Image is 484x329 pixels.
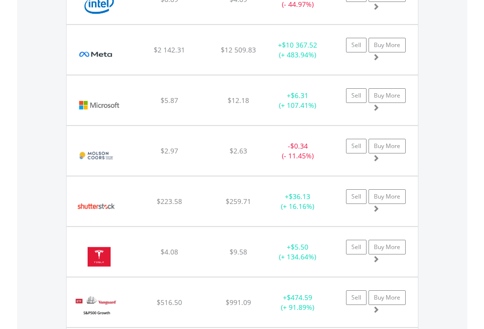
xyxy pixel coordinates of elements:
[161,96,178,105] span: $5.87
[71,37,121,72] img: EQU.US.META.png
[346,88,367,103] a: Sell
[289,192,310,201] span: $36.13
[290,141,308,151] span: $0.34
[282,40,317,50] span: $10 367.52
[161,247,178,256] span: $4.08
[71,138,121,173] img: EQU.US.TAP.png
[157,298,182,307] span: $516.50
[154,45,185,54] span: $2 142.31
[71,88,127,123] img: EQU.US.MSFT.png
[226,197,251,206] span: $259.71
[221,45,256,54] span: $12 509.83
[267,40,328,60] div: + (+ 483.94%)
[228,96,249,105] span: $12.18
[369,38,406,52] a: Buy More
[267,293,328,312] div: + (+ 91.89%)
[161,146,178,155] span: $2.97
[71,290,121,325] img: EQU.US.VOOG.png
[291,91,308,100] span: $6.31
[369,290,406,305] a: Buy More
[267,242,328,262] div: + (+ 134.64%)
[346,240,367,254] a: Sell
[291,242,308,252] span: $5.50
[346,139,367,153] a: Sell
[267,91,328,110] div: + (+ 107.41%)
[346,189,367,204] a: Sell
[369,88,406,103] a: Buy More
[230,247,247,256] span: $9.58
[226,298,251,307] span: $991.09
[369,139,406,153] a: Buy More
[71,239,127,274] img: EQU.US.TSLA.png
[230,146,247,155] span: $2.63
[369,240,406,254] a: Buy More
[346,290,367,305] a: Sell
[267,192,328,211] div: + (+ 16.16%)
[157,197,182,206] span: $223.58
[346,38,367,52] a: Sell
[287,293,312,302] span: $474.59
[369,189,406,204] a: Buy More
[267,141,328,161] div: - (- 11.45%)
[71,189,121,224] img: EQU.US.SSTK.png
